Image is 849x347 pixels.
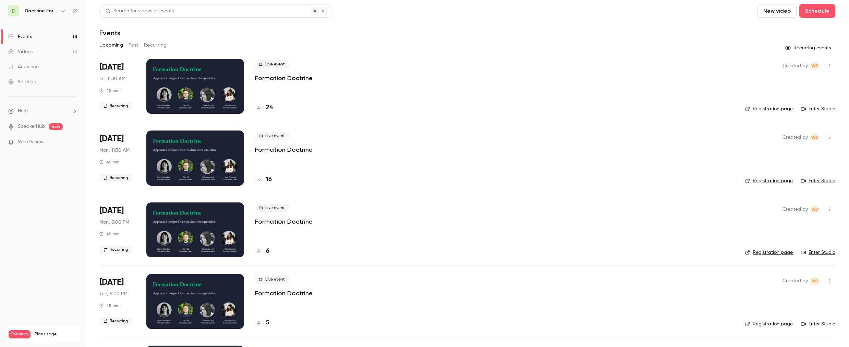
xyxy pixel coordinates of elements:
[8,78,36,85] div: Settings
[99,303,120,308] div: 45 min
[99,246,132,254] span: Recurring
[811,205,819,213] span: Webinar Doctrine
[255,132,289,140] span: Live event
[811,133,819,141] span: Webinar Doctrine
[266,175,272,184] h4: 16
[255,74,313,82] a: Formation Doctrine
[99,133,124,144] span: [DATE]
[811,62,818,70] span: WD
[745,249,793,256] a: Registration page
[99,147,130,154] span: Mon, 11:30 AM
[255,247,269,256] a: 6
[266,103,273,112] h4: 24
[757,4,797,18] button: New video
[782,42,835,53] button: Recurring events
[255,204,289,212] span: Live event
[8,108,77,115] li: help-dropdown-opener
[783,205,808,213] span: Created by
[99,59,135,114] div: Oct 10 Fri, 11:30 AM (Europe/Paris)
[99,205,124,216] span: [DATE]
[12,8,15,15] span: D
[266,318,269,327] h4: 5
[99,62,124,73] span: [DATE]
[18,138,44,146] span: What's new
[783,62,808,70] span: Created by
[9,330,31,338] span: Premium
[8,33,32,40] div: Events
[99,40,123,51] button: Upcoming
[811,62,819,70] span: Webinar Doctrine
[99,277,124,288] span: [DATE]
[745,321,793,327] a: Registration page
[799,4,835,18] button: Schedule
[255,146,313,154] a: Formation Doctrine
[783,133,808,141] span: Created by
[99,159,120,165] div: 45 min
[745,106,793,112] a: Registration page
[783,277,808,285] span: Created by
[99,202,135,257] div: Oct 13 Mon, 5:00 PM (Europe/Paris)
[745,177,793,184] a: Registration page
[811,133,818,141] span: WD
[266,247,269,256] h4: 6
[99,290,128,297] span: Tue, 5:00 PM
[811,277,819,285] span: Webinar Doctrine
[801,177,835,184] a: Enter Studio
[144,40,167,51] button: Recurring
[8,48,33,55] div: Videos
[99,131,135,185] div: Oct 13 Mon, 11:30 AM (Europe/Paris)
[18,123,45,130] a: SpeakerHub
[25,8,58,14] h6: Doctrine Formation Avocats
[255,103,273,112] a: 24
[255,289,313,297] a: Formation Doctrine
[255,175,272,184] a: 16
[801,321,835,327] a: Enter Studio
[99,29,120,37] h1: Events
[99,274,135,329] div: Oct 14 Tue, 5:00 PM (Europe/Paris)
[99,75,125,82] span: Fri, 11:30 AM
[255,275,289,284] span: Live event
[18,108,28,115] span: Help
[99,174,132,182] span: Recurring
[801,106,835,112] a: Enter Studio
[801,249,835,256] a: Enter Studio
[99,88,120,93] div: 45 min
[255,218,313,226] a: Formation Doctrine
[99,231,120,237] div: 45 min
[255,318,269,327] a: 5
[99,102,132,110] span: Recurring
[811,277,818,285] span: WD
[49,123,63,130] span: new
[69,139,77,145] iframe: Noticeable Trigger
[99,219,129,226] span: Mon, 5:00 PM
[811,205,818,213] span: WD
[35,332,77,337] span: Plan usage
[99,317,132,325] span: Recurring
[255,60,289,69] span: Live event
[129,40,138,51] button: Past
[105,8,174,15] div: Search for videos or events
[8,63,39,70] div: Audience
